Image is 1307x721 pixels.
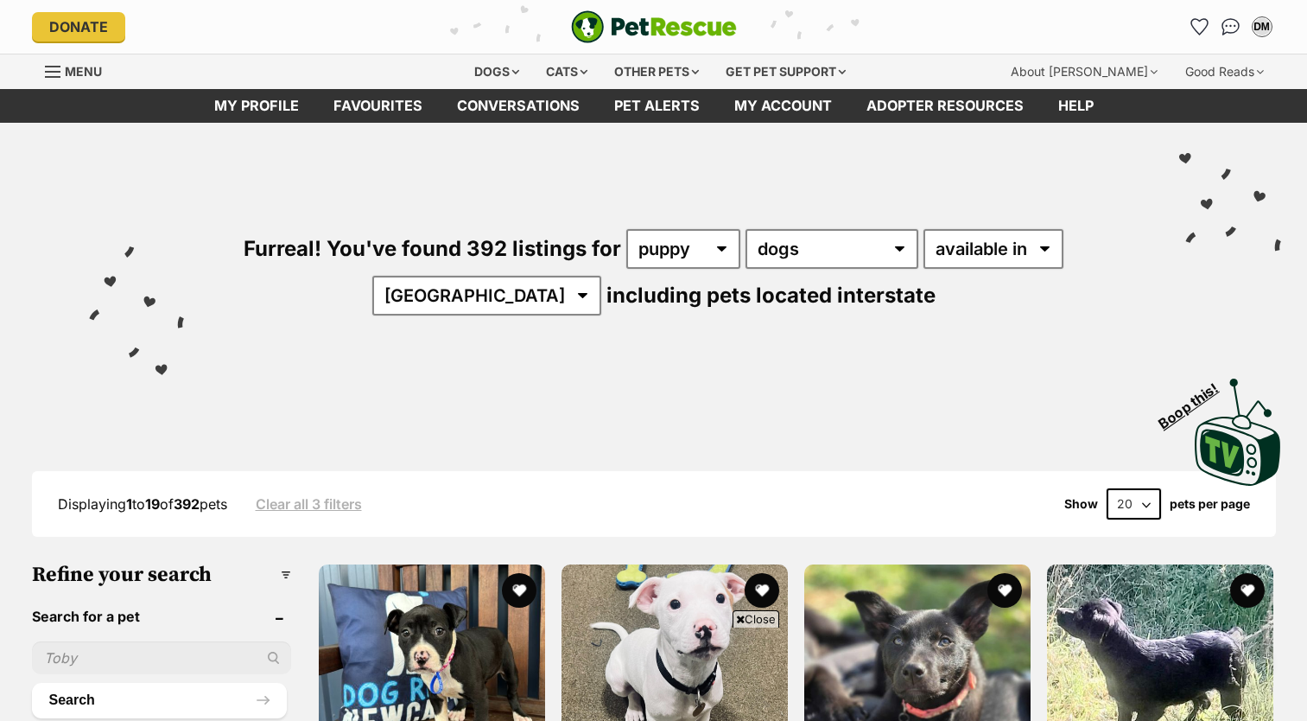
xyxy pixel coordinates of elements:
[244,236,621,261] span: Furreal! You've found 392 listings for
[717,89,849,123] a: My account
[745,573,779,608] button: favourite
[606,283,936,308] span: including pets located interstate
[1041,89,1111,123] a: Help
[1173,54,1276,89] div: Good Reads
[256,496,362,512] a: Clear all 3 filters
[316,89,440,123] a: Favourites
[32,609,291,624] header: Search for a pet
[1195,363,1281,489] a: Boop this!
[32,12,125,41] a: Donate
[1182,635,1272,686] iframe: Help Scout Beacon - Open
[339,635,968,712] iframe: Advertisement
[65,64,102,79] span: Menu
[1231,573,1266,608] button: favourite
[462,54,531,89] div: Dogs
[45,54,114,86] a: Menu
[1156,369,1235,431] span: Boop this!
[145,495,160,513] strong: 19
[1186,13,1276,41] ul: Account quick links
[571,10,737,43] img: logo-e224e6f780fb5917bec1dbf3a21bbac754714ae5b6737aabdf751b685950b380.svg
[440,89,597,123] a: conversations
[534,54,600,89] div: Cats
[1253,18,1271,35] div: DM
[849,89,1041,123] a: Adopter resources
[602,54,711,89] div: Other pets
[1170,497,1250,511] label: pets per page
[987,573,1022,608] button: favourite
[502,573,536,608] button: favourite
[174,495,200,513] strong: 392
[58,495,227,513] span: Displaying to of pets
[714,54,858,89] div: Get pet support
[1248,13,1276,41] button: My account
[733,610,779,628] span: Close
[197,89,316,123] a: My profile
[1221,18,1240,35] img: chat-41dd97257d64d25036548639549fe6c8038ab92f7586957e7f3b1b290dea8141.svg
[999,54,1170,89] div: About [PERSON_NAME]
[1064,497,1098,511] span: Show
[1186,13,1214,41] a: Favourites
[597,89,717,123] a: Pet alerts
[32,641,291,674] input: Toby
[126,495,132,513] strong: 1
[571,10,737,43] a: PetRescue
[32,683,287,718] button: Search
[32,563,291,587] h3: Refine your search
[1217,13,1245,41] a: Conversations
[1195,379,1281,486] img: PetRescue TV logo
